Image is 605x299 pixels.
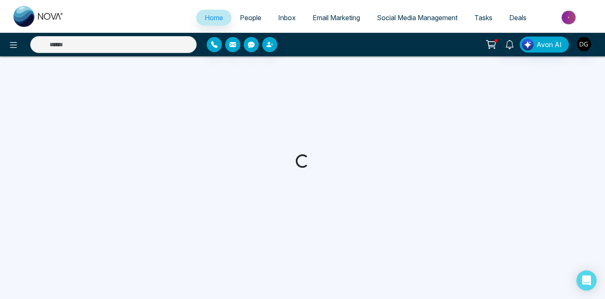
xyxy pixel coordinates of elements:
[377,13,458,22] span: Social Media Management
[13,6,64,27] img: Nova CRM Logo
[205,13,223,22] span: Home
[304,10,368,26] a: Email Marketing
[576,270,597,291] div: Open Intercom Messenger
[474,13,492,22] span: Tasks
[577,37,591,51] img: User Avatar
[240,13,261,22] span: People
[270,10,304,26] a: Inbox
[466,10,501,26] a: Tasks
[501,10,535,26] a: Deals
[231,10,270,26] a: People
[520,37,569,53] button: Avon AI
[278,13,296,22] span: Inbox
[196,10,231,26] a: Home
[537,40,562,50] span: Avon AI
[313,13,360,22] span: Email Marketing
[509,13,526,22] span: Deals
[368,10,466,26] a: Social Media Management
[522,39,534,50] img: Lead Flow
[539,8,600,27] img: Market-place.gif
